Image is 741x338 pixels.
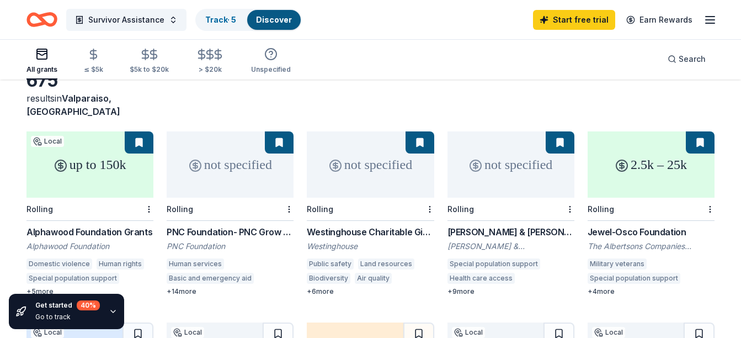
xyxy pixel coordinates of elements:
button: Search [659,48,715,70]
div: Health care access [447,273,515,284]
div: PNC Foundation [167,241,294,252]
div: Rolling [26,204,53,214]
a: Start free trial [533,10,615,30]
div: > $20k [195,65,225,74]
a: up to 150kLocalRollingAlphawood Foundation GrantsAlphawood FoundationDomestic violenceHuman right... [26,131,153,296]
div: 2.5k – 25k [588,131,715,198]
div: Land resources [358,258,414,270]
div: The Albertsons Companies Foundation [588,241,715,252]
a: Earn Rewards [620,10,699,30]
button: Unspecified [251,43,291,80]
div: Special population support [588,273,680,284]
div: Public safety [307,258,354,270]
a: Track· 5 [205,15,236,24]
div: Westinghouse [307,241,434,252]
div: Human rights [97,258,144,270]
div: ≤ $5k [84,65,103,74]
div: Jewel-Osco Foundation [588,225,715,239]
div: not specified [307,131,434,198]
div: Local [452,327,485,338]
span: Search [679,52,706,66]
div: Human services [167,258,224,270]
div: Local [592,327,625,338]
div: + 4 more [588,287,715,296]
div: + 9 more [447,287,574,296]
div: Special population support [447,258,540,270]
div: All grants [26,65,57,74]
a: 2.5k – 25kRollingJewel-Osco FoundationThe Albertsons Companies FoundationMilitary veteransSpecial... [588,131,715,296]
div: not specified [447,131,574,198]
button: Track· 5Discover [195,9,302,31]
div: up to 150k [26,131,153,198]
span: Survivor Assistance [88,13,164,27]
div: Westinghouse Charitable Giving Program [307,225,434,239]
div: + 14 more [167,287,294,296]
div: Special population support [26,273,119,284]
div: [PERSON_NAME] & [PERSON_NAME][US_STATE] Foundation Grants [447,225,574,239]
div: Go to track [35,313,100,321]
div: Local [31,136,64,147]
div: results [26,92,153,118]
div: Rolling [588,204,614,214]
button: Survivor Assistance [66,9,186,31]
div: Rolling [167,204,193,214]
div: Rolling [447,204,474,214]
div: + 6 more [307,287,434,296]
button: ≤ $5k [84,44,103,80]
a: Home [26,7,57,33]
button: > $20k [195,44,225,80]
div: Unspecified [251,65,291,74]
button: All grants [26,43,57,80]
div: Air quality [355,273,392,284]
div: Alphawood Foundation Grants [26,225,153,239]
div: Military veterans [588,258,647,270]
div: [PERSON_NAME] & [PERSON_NAME][US_STATE] Foundation [447,241,574,252]
span: in [26,93,120,117]
div: Rolling [307,204,333,214]
div: Alphawood Foundation [26,241,153,252]
a: Discover [256,15,292,24]
div: PNC Foundation- PNC Grow Up Great [167,225,294,239]
div: 40 % [77,300,100,310]
div: Domestic violence [26,258,92,270]
div: $5k to $20k [130,65,169,74]
button: $5k to $20k [130,44,169,80]
a: not specifiedRollingWestinghouse Charitable Giving ProgramWestinghousePublic safetyLand resources... [307,131,434,296]
div: Biodiversity [307,273,350,284]
div: not specified [167,131,294,198]
div: Basic and emergency aid [167,273,254,284]
span: Valparaiso, [GEOGRAPHIC_DATA] [26,93,120,117]
a: not specifiedRolling[PERSON_NAME] & [PERSON_NAME][US_STATE] Foundation Grants[PERSON_NAME] & [PER... [447,131,574,296]
div: 675 [26,70,153,92]
a: not specifiedRollingPNC Foundation- PNC Grow Up GreatPNC FoundationHuman servicesBasic and emerge... [167,131,294,296]
div: Get started [35,300,100,310]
